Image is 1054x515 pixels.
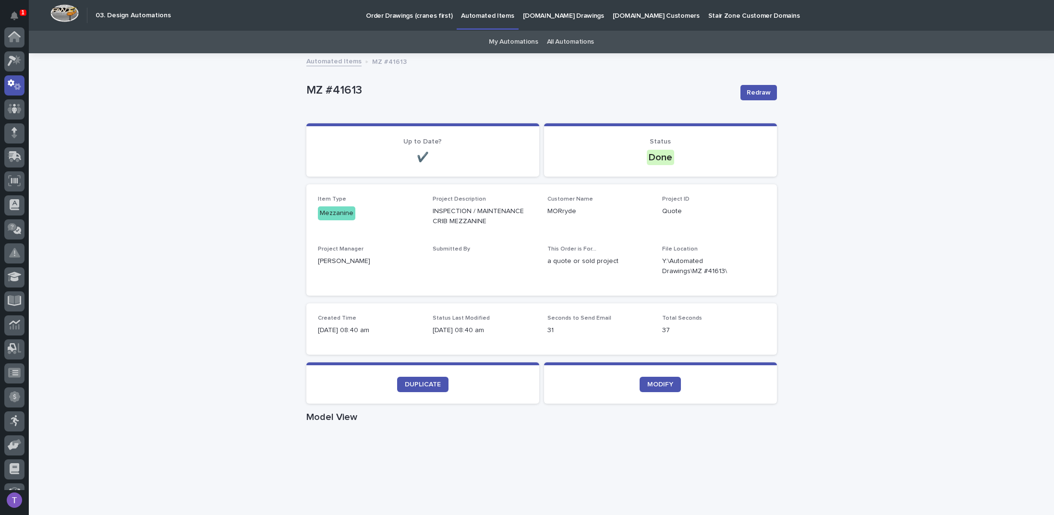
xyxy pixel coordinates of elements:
span: Status [650,138,671,145]
button: users-avatar [4,490,24,510]
p: 31 [547,325,651,335]
a: All Automations [547,31,594,53]
p: [DATE] 08:40 am [318,325,421,335]
span: Status Last Modified [433,315,490,321]
button: Redraw [740,85,777,100]
span: Redraw [747,88,771,97]
span: Project Manager [318,246,363,252]
div: Done [647,150,674,165]
p: a quote or sold project [547,256,651,266]
p: MZ #41613 [372,56,407,66]
span: Submitted By [433,246,470,252]
a: Automated Items [306,55,362,66]
p: 37 [662,325,765,335]
p: MZ #41613 [306,84,733,97]
p: INSPECTION / MAINTENANCE CRIB MEZZANINE [433,206,536,227]
span: Up to Date? [403,138,442,145]
p: MORryde [547,206,651,216]
a: DUPLICATE [397,377,448,392]
img: Workspace Logo [50,4,79,22]
div: Mezzanine [318,206,355,220]
div: Notifications1 [12,12,24,27]
span: Seconds to Send Email [547,315,611,321]
p: 1 [21,9,24,16]
span: MODIFY [647,381,673,388]
span: Customer Name [547,196,593,202]
span: Total Seconds [662,315,702,321]
span: Project Description [433,196,486,202]
p: Quote [662,206,765,216]
span: This Order is For... [547,246,596,252]
h1: Model View [306,411,777,423]
p: [PERSON_NAME] [318,256,421,266]
span: Project ID [662,196,690,202]
span: Item Type [318,196,346,202]
span: Created Time [318,315,356,321]
p: ✔️ [318,152,528,163]
h2: 03. Design Automations [96,12,171,20]
span: File Location [662,246,698,252]
p: [DATE] 08:40 am [433,325,536,335]
: Y:\Automated Drawings\MZ #41613\ [662,256,742,276]
a: My Automations [489,31,538,53]
span: DUPLICATE [405,381,441,388]
button: Notifications [4,6,24,26]
a: MODIFY [640,377,681,392]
